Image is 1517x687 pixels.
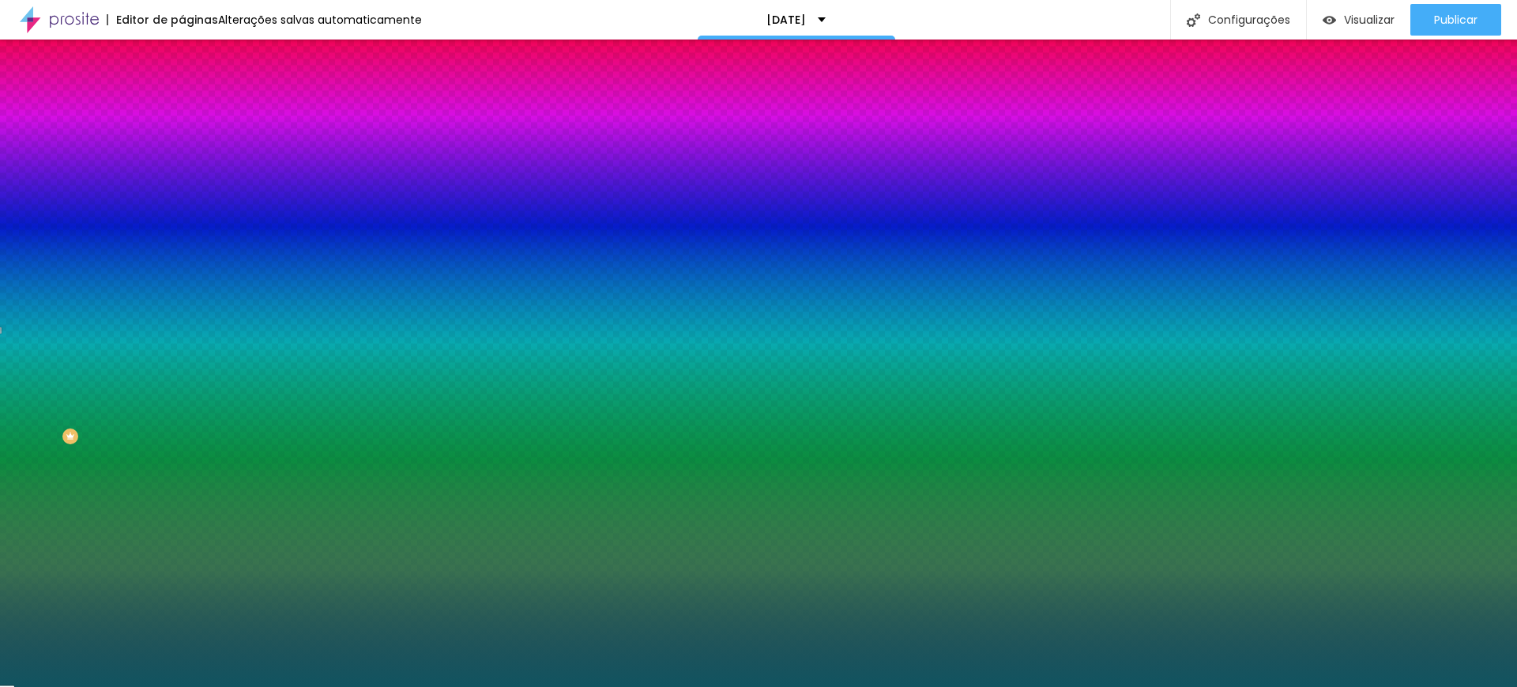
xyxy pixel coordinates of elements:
button: Publicar [1410,4,1501,36]
button: Visualizar [1307,4,1410,36]
p: [DATE] [766,14,806,25]
div: Alterações salvas automaticamente [218,14,422,25]
img: view-1.svg [1323,13,1336,27]
span: Publicar [1434,13,1477,26]
img: Icone [1187,13,1200,27]
div: Editor de páginas [107,14,218,25]
span: Visualizar [1344,13,1395,26]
